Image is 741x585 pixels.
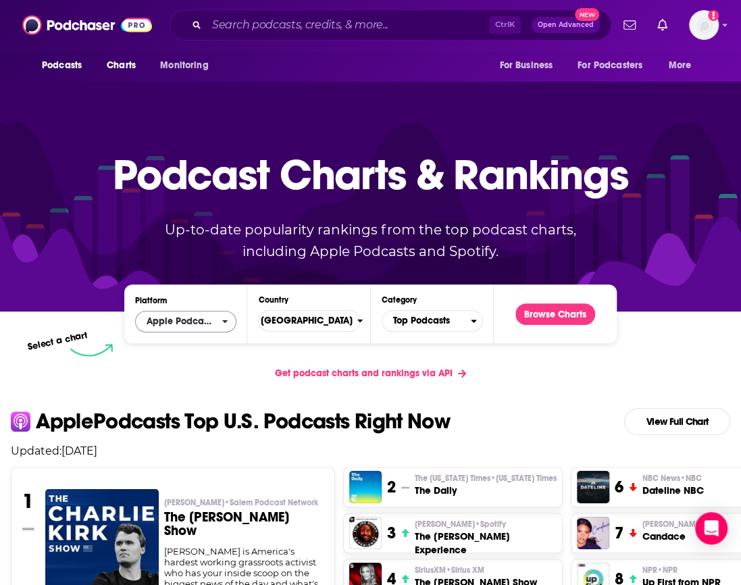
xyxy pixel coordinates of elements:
a: [PERSON_NAME]•SpotifyThe [PERSON_NAME] Experience [415,519,557,557]
p: NBC News • NBC [642,473,704,484]
button: Browse Charts [515,303,595,325]
h3: The [PERSON_NAME] Experience [415,530,557,557]
p: Candace Owens [642,519,702,530]
svg: Add a profile image [708,10,719,21]
h3: Dateline NBC [642,484,704,497]
p: Apple Podcasts Top U.S. Podcasts Right Now [36,411,450,432]
p: The New York Times • New York Times [415,473,557,484]
p: Joe Rogan • Spotify [415,519,557,530]
span: Get podcast charts and rankings via API [275,367,453,379]
button: Open AdvancedNew [532,17,600,33]
span: [PERSON_NAME] [642,519,702,530]
span: • Salem Podcast Network [224,498,318,507]
div: Search podcasts, credits, & more... [170,9,611,41]
span: [PERSON_NAME] [415,519,506,530]
a: Charts [98,53,144,78]
a: Show notifications dropdown [652,14,673,36]
p: NPR • NPR [642,565,721,576]
span: SiriusXM [415,565,484,576]
img: User Profile [689,10,719,40]
p: Select a chart [27,329,89,353]
button: open menu [490,53,569,78]
span: Top Podcasts [382,309,471,332]
button: open menu [135,311,236,332]
h2: Platforms [135,311,236,332]
span: • Spotify [475,519,506,529]
button: open menu [659,53,709,78]
button: Show profile menu [689,10,719,40]
a: Show notifications dropdown [618,14,641,36]
h3: 1 [22,489,34,513]
span: [PERSON_NAME] [164,497,318,508]
img: Candace [577,517,609,549]
a: View Full Chart [624,408,730,435]
img: apple Icon [11,411,30,431]
span: [GEOGRAPHIC_DATA] [250,309,357,332]
span: More [669,56,692,75]
span: • [US_STATE] Times [490,474,557,483]
span: Podcasts [42,56,82,75]
span: For Podcasters [578,56,642,75]
span: NPR [642,565,678,576]
a: [PERSON_NAME]Candace [642,519,702,543]
div: Open Intercom Messenger [695,512,727,544]
img: The Joe Rogan Experience [349,517,382,549]
a: Get podcast charts and rankings via API [264,357,477,390]
span: Apple Podcasts [147,317,214,326]
span: Charts [107,56,136,75]
span: Monitoring [160,56,208,75]
span: • NPR [657,565,678,575]
span: The [US_STATE] Times [415,473,557,484]
span: • NBC [680,474,702,483]
h3: The Daily [415,484,557,497]
span: Logged in as evankrask [689,10,719,40]
p: Charlie Kirk • Salem Podcast Network [164,497,324,508]
p: Up-to-date popularity rankings from the top podcast charts, including Apple Podcasts and Spotify. [138,219,603,262]
h3: 3 [387,523,396,543]
span: Open Advanced [538,22,594,28]
button: open menu [32,53,99,78]
p: SiriusXM • Sirius XM [415,565,537,576]
h3: 7 [615,523,623,543]
button: open menu [569,53,662,78]
span: Ctrl K [489,16,521,34]
p: Podcast Charts & Rankings [113,130,628,218]
h3: The [PERSON_NAME] Show [164,511,324,538]
h3: 6 [615,477,623,497]
button: open menu [151,53,226,78]
input: Search podcasts, credits, & more... [207,14,489,36]
button: Categories [382,310,483,332]
span: New [575,8,599,21]
img: Podchaser - Follow, Share and Rate Podcasts [22,12,152,38]
img: Dateline NBC [577,471,609,503]
button: Countries [258,310,359,332]
a: The [US_STATE] Times•[US_STATE] TimesThe Daily [415,473,557,497]
span: • Sirius XM [446,565,484,575]
img: select arrow [70,344,113,357]
span: NBC News [642,473,702,484]
a: NBC News•NBCDateline NBC [642,473,704,497]
h3: Candace [642,530,702,543]
span: For Business [499,56,553,75]
a: [PERSON_NAME]•Salem Podcast NetworkThe [PERSON_NAME] Show [164,497,324,546]
img: The Daily [349,471,382,503]
h3: 2 [387,477,396,497]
